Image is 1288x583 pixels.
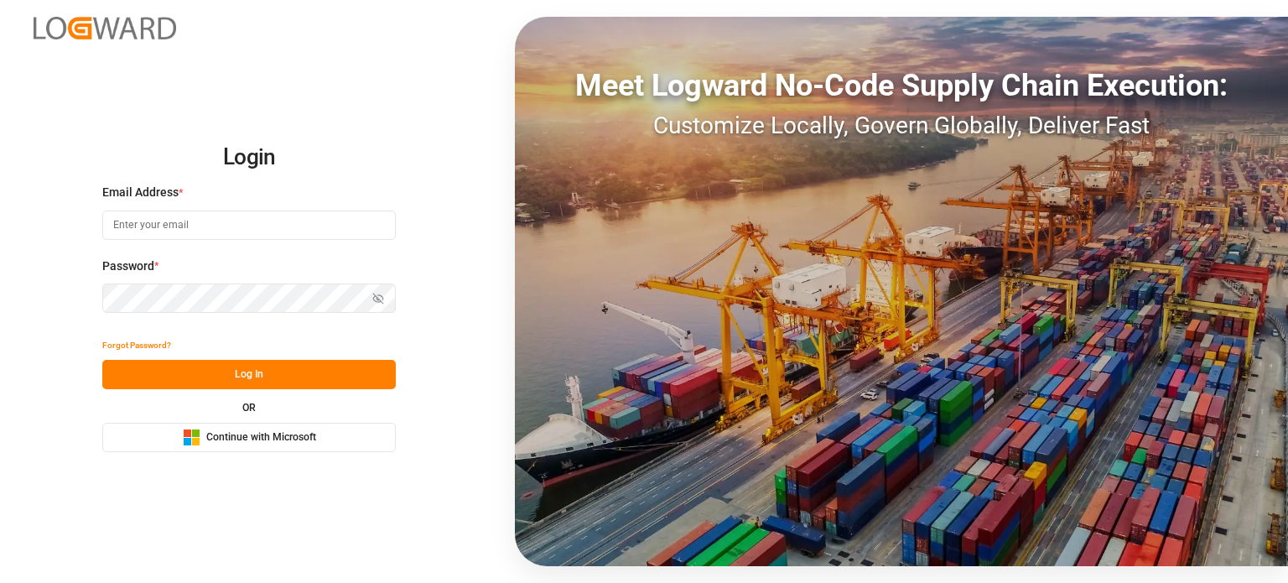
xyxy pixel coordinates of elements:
[102,331,171,360] button: Forgot Password?
[102,211,396,240] input: Enter your email
[102,184,179,201] span: Email Address
[102,258,154,275] span: Password
[206,430,316,445] span: Continue with Microsoft
[34,17,176,39] img: Logward_new_orange.png
[242,403,256,413] small: OR
[102,360,396,389] button: Log In
[102,423,396,452] button: Continue with Microsoft
[515,108,1288,143] div: Customize Locally, Govern Globally, Deliver Fast
[515,63,1288,108] div: Meet Logward No-Code Supply Chain Execution:
[102,131,396,185] h2: Login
